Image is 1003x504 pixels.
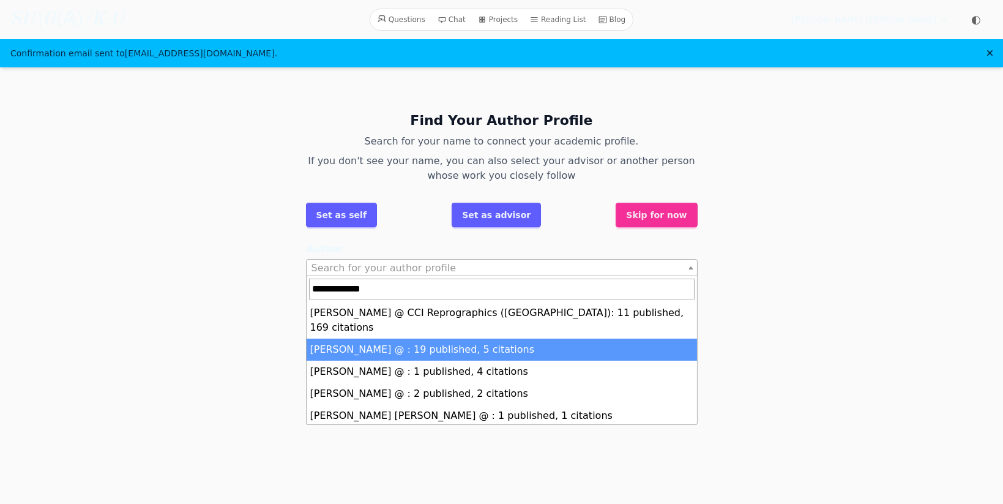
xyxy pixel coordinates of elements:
[792,13,949,26] summary: [PERSON_NAME] [PERSON_NAME]
[306,203,378,227] button: Set as self
[306,242,698,257] label: Author
[10,47,277,59] div: Confirmation email sent to [EMAIL_ADDRESS][DOMAIN_NAME] .
[310,366,528,377] span: [PERSON_NAME] @ : 1 published, 4 citations
[306,111,698,129] h2: Find Your Author Profile
[10,9,124,31] a: SU\G(𝔸)/K·U
[473,12,523,28] a: Projects
[594,12,631,28] a: Blog
[310,410,613,421] span: [PERSON_NAME] [PERSON_NAME] @ : 1 published, 1 citations
[10,10,56,29] i: SU\G
[310,307,684,333] span: [PERSON_NAME] @ CCI Reprographics ([GEOGRAPHIC_DATA]): 11 published, 169 citations
[525,12,591,28] a: Reading List
[433,12,471,28] a: Chat
[792,13,937,26] span: [PERSON_NAME] [PERSON_NAME]
[373,12,430,28] a: Questions
[306,134,698,149] p: Search for your name to connect your academic profile.
[306,154,698,183] p: If you don't see your name, you can also select your advisor or another person whose work you clo...
[306,259,698,276] span: Search for your author profile
[83,10,124,29] i: /K·U
[309,279,695,299] input: Search
[452,203,541,227] button: Set as advisor
[616,203,697,227] button: Skip for now
[307,260,697,277] span: Search for your author profile
[971,14,981,25] span: ◐
[964,7,988,32] button: ◐
[311,262,457,274] span: Search for your author profile
[310,388,528,399] span: [PERSON_NAME] @ : 2 published, 2 citations
[310,344,535,355] span: [PERSON_NAME] @ : 19 published, 5 citations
